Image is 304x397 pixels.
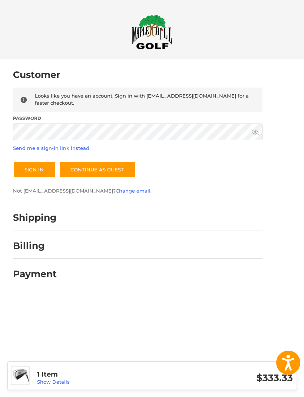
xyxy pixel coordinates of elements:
[37,379,70,385] a: Show Details
[116,188,151,194] a: Change email
[13,161,56,178] button: Sign In
[11,367,29,384] img: Wilson Staff Launch Pad 2 Irons
[13,240,56,252] h2: Billing
[13,187,262,195] p: Not [EMAIL_ADDRESS][DOMAIN_NAME]? .
[13,69,60,81] h2: Customer
[13,115,262,122] label: Password
[13,212,57,223] h2: Shipping
[37,370,165,379] h3: 1 Item
[13,145,89,151] a: Send me a sign-in link instead
[165,372,293,384] h3: $333.33
[59,161,136,178] a: Continue as guest
[35,93,249,106] span: Looks like you have an account. Sign in with [EMAIL_ADDRESS][DOMAIN_NAME] for a faster checkout.
[13,268,57,280] h2: Payment
[132,14,172,49] img: Maple Hill Golf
